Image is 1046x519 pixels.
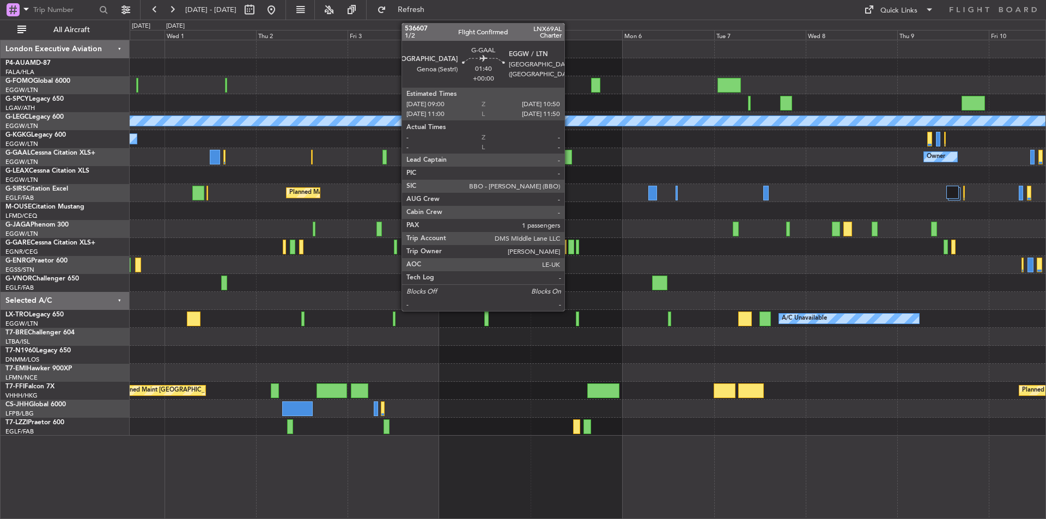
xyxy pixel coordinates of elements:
a: G-ENRGPraetor 600 [5,258,68,264]
span: G-ENRG [5,258,31,264]
a: G-LEGCLegacy 600 [5,114,64,120]
span: M-OUSE [5,204,32,210]
div: [DATE] [132,22,150,31]
span: T7-LZZI [5,419,28,426]
div: A/C Unavailable [782,310,827,327]
a: EGGW/LTN [5,230,38,238]
span: G-VNOR [5,276,32,282]
a: G-JAGAPhenom 300 [5,222,69,228]
a: T7-EMIHawker 900XP [5,365,72,372]
span: All Aircraft [28,26,115,34]
span: G-SPCY [5,96,29,102]
a: T7-BREChallenger 604 [5,329,75,336]
a: EGLF/FAB [5,428,34,436]
div: Owner [927,149,945,165]
span: T7-EMI [5,365,27,372]
a: EGGW/LTN [5,158,38,166]
div: Tue 7 [714,30,806,40]
div: Planned Maint [GEOGRAPHIC_DATA] ([GEOGRAPHIC_DATA]) [118,382,289,399]
a: LFMN/NCE [5,374,38,382]
a: P4-AUAMD-87 [5,60,51,66]
a: T7-N1960Legacy 650 [5,347,71,354]
a: LTBA/ISL [5,338,30,346]
a: G-SIRSCitation Excel [5,186,68,192]
a: LGAV/ATH [5,104,35,112]
a: M-OUSECitation Mustang [5,204,84,210]
a: EGGW/LTN [5,122,38,130]
div: Thu 2 [256,30,348,40]
a: EGGW/LTN [5,176,38,184]
span: T7-BRE [5,329,28,336]
div: Wed 8 [806,30,897,40]
span: [DATE] - [DATE] [185,5,236,15]
button: Quick Links [859,1,939,19]
div: Sat 4 [439,30,531,40]
span: P4-AUA [5,60,30,66]
a: LFMD/CEQ [5,212,37,220]
a: FALA/HLA [5,68,34,76]
a: VHHH/HKG [5,392,38,400]
span: G-GARE [5,240,31,246]
a: EGGW/LTN [5,86,38,94]
a: T7-LZZIPraetor 600 [5,419,64,426]
a: EGLF/FAB [5,194,34,202]
a: G-SPCYLegacy 650 [5,96,64,102]
span: G-LEAX [5,168,29,174]
a: CS-JHHGlobal 6000 [5,401,66,408]
span: G-GAAL [5,150,31,156]
a: G-LEAXCessna Citation XLS [5,168,89,174]
div: Owner [469,149,487,165]
a: G-GAALCessna Citation XLS+ [5,150,95,156]
span: Refresh [388,6,434,14]
span: LX-TRO [5,312,29,318]
a: G-VNORChallenger 650 [5,276,79,282]
span: T7-N1960 [5,347,36,354]
a: EGNR/CEG [5,248,38,256]
button: Refresh [372,1,437,19]
a: EGGW/LTN [5,320,38,328]
span: T7-FFI [5,383,25,390]
span: G-SIRS [5,186,26,192]
a: EGGW/LTN [5,140,38,148]
span: CS-JHH [5,401,29,408]
span: G-JAGA [5,222,31,228]
a: EGLF/FAB [5,284,34,292]
div: [DATE] [166,22,185,31]
div: Planned Maint [GEOGRAPHIC_DATA] ([GEOGRAPHIC_DATA]) [289,185,461,201]
button: All Aircraft [12,21,118,39]
div: Mon 6 [622,30,714,40]
a: LFPB/LBG [5,410,34,418]
div: Thu 9 [897,30,989,40]
a: LX-TROLegacy 650 [5,312,64,318]
a: EGSS/STN [5,266,34,274]
a: G-FOMOGlobal 6000 [5,78,70,84]
a: G-GARECessna Citation XLS+ [5,240,95,246]
div: Wed 1 [165,30,256,40]
a: G-KGKGLegacy 600 [5,132,66,138]
span: G-FOMO [5,78,33,84]
div: Quick Links [880,5,917,16]
span: G-LEGC [5,114,29,120]
input: Trip Number [33,2,96,18]
div: Sun 5 [531,30,622,40]
a: DNMM/LOS [5,356,39,364]
span: G-KGKG [5,132,31,138]
a: T7-FFIFalcon 7X [5,383,54,390]
div: Fri 3 [348,30,439,40]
